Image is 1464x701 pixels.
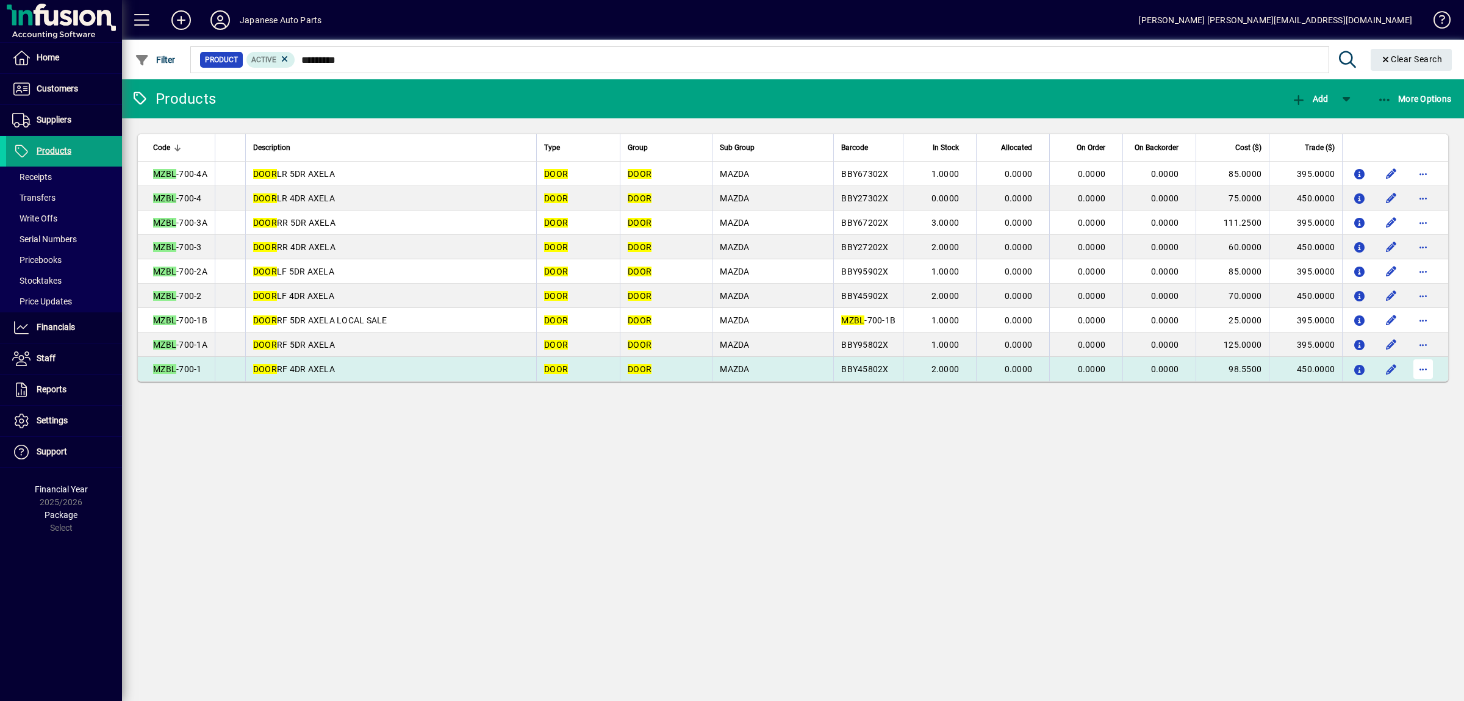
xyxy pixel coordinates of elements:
span: RR 4DR AXELA [253,242,335,252]
span: -700-2A [153,267,207,276]
td: 70.0000 [1196,284,1269,308]
span: 0.0000 [1005,315,1033,325]
span: LF 5DR AXELA [253,267,334,276]
button: More options [1413,286,1433,306]
span: 0.0000 [1151,291,1179,301]
em: DOOR [628,193,651,203]
span: 0.0000 [1151,267,1179,276]
em: MZBL [153,364,176,374]
em: MZBL [153,291,176,301]
span: MAZDA [720,364,749,374]
a: Reports [6,375,122,405]
span: Product [205,54,238,66]
button: Clear [1371,49,1452,71]
a: Customers [6,74,122,104]
td: 450.0000 [1269,284,1342,308]
span: BBY95802X [841,340,888,350]
span: 0.0000 [931,193,960,203]
td: 450.0000 [1269,186,1342,210]
em: DOOR [628,364,651,374]
button: Edit [1382,262,1401,281]
em: DOOR [253,242,277,252]
a: Write Offs [6,208,122,229]
em: DOOR [253,267,277,276]
span: Trade ($) [1305,141,1335,154]
span: Settings [37,415,68,425]
span: 0.0000 [1005,364,1033,374]
span: 0.0000 [1005,169,1033,179]
span: MAZDA [720,267,749,276]
span: -700-1B [153,315,207,325]
td: 111.2500 [1196,210,1269,235]
span: 0.0000 [1005,267,1033,276]
span: 1.0000 [931,169,960,179]
div: On Order [1057,141,1116,154]
button: Edit [1382,237,1401,257]
span: MAZDA [720,169,749,179]
span: BBY45802X [841,364,888,374]
button: More options [1413,335,1433,354]
td: 395.0000 [1269,259,1342,284]
em: DOOR [253,218,277,228]
a: Financials [6,312,122,343]
span: More Options [1377,94,1452,104]
span: Pricebooks [12,255,62,265]
a: Stocktakes [6,270,122,291]
span: MAZDA [720,193,749,203]
span: BBY95902X [841,267,888,276]
span: RF 4DR AXELA [253,364,335,374]
span: -700-2 [153,291,202,301]
a: Support [6,437,122,467]
em: DOOR [628,218,651,228]
a: Serial Numbers [6,229,122,250]
td: 395.0000 [1269,210,1342,235]
em: DOOR [628,242,651,252]
span: -700-4 [153,193,202,203]
em: DOOR [544,315,568,325]
span: 0.0000 [1005,291,1033,301]
em: MZBL [153,193,176,203]
span: -700-3A [153,218,207,228]
span: Barcode [841,141,868,154]
td: 85.0000 [1196,162,1269,186]
span: 2.0000 [931,242,960,252]
a: Receipts [6,167,122,187]
a: Home [6,43,122,73]
div: Code [153,141,207,154]
span: -700-1B [841,315,895,325]
td: 75.0000 [1196,186,1269,210]
em: DOOR [253,364,277,374]
span: Code [153,141,170,154]
button: Add [1288,88,1331,110]
div: [PERSON_NAME] [PERSON_NAME][EMAIL_ADDRESS][DOMAIN_NAME] [1138,10,1412,30]
em: MZBL [153,315,176,325]
span: 0.0000 [1151,242,1179,252]
span: Group [628,141,648,154]
button: More options [1413,189,1433,208]
em: DOOR [544,291,568,301]
em: DOOR [253,169,277,179]
span: Clear Search [1380,54,1443,64]
span: Transfers [12,193,56,203]
span: 0.0000 [1078,364,1106,374]
td: 450.0000 [1269,235,1342,259]
a: Knowledge Base [1424,2,1449,42]
span: RF 5DR AXELA [253,340,335,350]
a: Staff [6,343,122,374]
span: On Backorder [1135,141,1179,154]
a: Suppliers [6,105,122,135]
span: BBY45902X [841,291,888,301]
span: Financials [37,322,75,332]
span: 0.0000 [1078,340,1106,350]
span: LR 4DR AXELA [253,193,335,203]
td: 395.0000 [1269,162,1342,186]
em: DOOR [544,218,568,228]
span: Staff [37,353,56,363]
span: 1.0000 [931,340,960,350]
a: Price Updates [6,291,122,312]
em: DOOR [628,291,651,301]
td: 395.0000 [1269,308,1342,333]
span: Customers [37,84,78,93]
em: MZBL [153,242,176,252]
span: LR 5DR AXELA [253,169,335,179]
